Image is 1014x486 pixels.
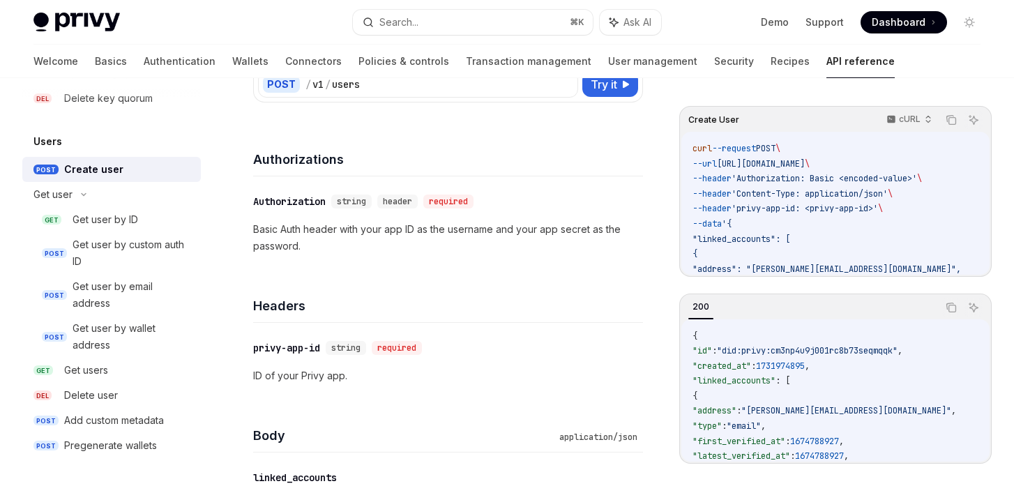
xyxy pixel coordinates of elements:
span: \ [888,188,893,199]
button: Try it [582,72,638,97]
a: POSTGet user by wallet address [22,316,201,358]
a: User management [608,45,697,78]
div: Get user by custom auth ID [73,236,192,270]
span: { [693,390,697,402]
span: --header [693,188,732,199]
a: GETGet user by ID [22,207,201,232]
button: Search...⌘K [353,10,593,35]
span: POST [42,248,67,259]
span: --header [693,173,732,184]
a: DELDelete user [22,383,201,408]
span: 'privy-app-id: <privy-app-id>' [732,203,878,214]
a: Wallets [232,45,268,78]
div: Get user by email address [73,278,192,312]
span: \ [805,158,810,169]
span: curl [693,143,712,154]
button: Ask AI [964,111,983,129]
a: POSTAdd custom metadata [22,408,201,433]
span: \ [917,173,922,184]
div: Get user by wallet address [73,320,192,354]
div: 200 [688,298,713,315]
span: "did:privy:cm3np4u9j001rc8b73seqmqqk" [717,345,898,356]
div: Search... [379,14,418,31]
span: --data [693,218,722,229]
span: , [898,345,902,356]
div: linked_accounts [253,471,337,485]
span: "linked_accounts" [693,375,775,386]
div: Get user [33,186,73,203]
span: , [761,420,766,432]
p: ID of your Privy app. [253,367,643,384]
span: string [331,342,361,354]
span: : [722,420,727,432]
button: Ask AI [600,10,661,35]
span: header [383,196,412,207]
a: GETGet users [22,358,201,383]
h5: Users [33,133,62,150]
span: : [790,450,795,462]
a: Security [714,45,754,78]
button: Copy the contents from the code block [942,298,960,317]
span: DEL [33,390,52,401]
span: POST [42,290,67,301]
div: Create user [64,161,123,178]
span: GET [42,215,61,225]
div: privy-app-id [253,341,320,355]
span: Dashboard [872,15,925,29]
a: POSTCreate user [22,157,201,182]
button: Ask AI [964,298,983,317]
span: : [736,405,741,416]
div: application/json [554,430,643,444]
div: Get user by ID [73,211,138,228]
span: POST [42,332,67,342]
button: Toggle dark mode [958,11,981,33]
span: POST [33,441,59,451]
div: / [305,77,311,91]
span: "email" [727,420,761,432]
span: ⌘ K [570,17,584,28]
span: 1731974895 [756,360,805,372]
span: "address": "[PERSON_NAME][EMAIL_ADDRESS][DOMAIN_NAME]", [693,264,961,275]
div: Get users [64,362,108,379]
div: required [423,195,474,208]
h4: Body [253,426,554,445]
span: GET [33,365,53,376]
a: Basics [95,45,127,78]
span: 'Content-Type: application/json' [732,188,888,199]
span: \ [878,203,883,214]
span: , [839,436,844,447]
div: / [325,77,331,91]
div: Delete user [64,387,118,404]
span: "address" [693,405,736,416]
a: Dashboard [861,11,947,33]
div: v1 [312,77,324,91]
span: : [ [775,375,790,386]
span: --header [693,203,732,214]
span: { [693,331,697,342]
span: Ask AI [623,15,651,29]
span: , [844,450,849,462]
span: POST [756,143,775,154]
span: 1674788927 [795,450,844,462]
div: Pregenerate wallets [64,437,157,454]
span: "first_verified_at" [693,436,785,447]
a: Welcome [33,45,78,78]
span: "type" [693,420,722,432]
span: "id" [693,345,712,356]
span: { [693,248,697,259]
div: POST [263,76,300,93]
p: Basic Auth header with your app ID as the username and your app secret as the password. [253,221,643,255]
a: POSTPregenerate wallets [22,433,201,458]
span: : [751,360,756,372]
a: POSTGet user by custom auth ID [22,232,201,274]
span: Create User [688,114,739,126]
div: Add custom metadata [64,412,164,429]
a: POSTGet user by email address [22,274,201,316]
div: users [332,77,360,91]
p: cURL [899,114,921,125]
span: string [337,196,366,207]
a: Demo [761,15,789,29]
div: Authorization [253,195,326,208]
a: Support [805,15,844,29]
a: Authentication [144,45,215,78]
